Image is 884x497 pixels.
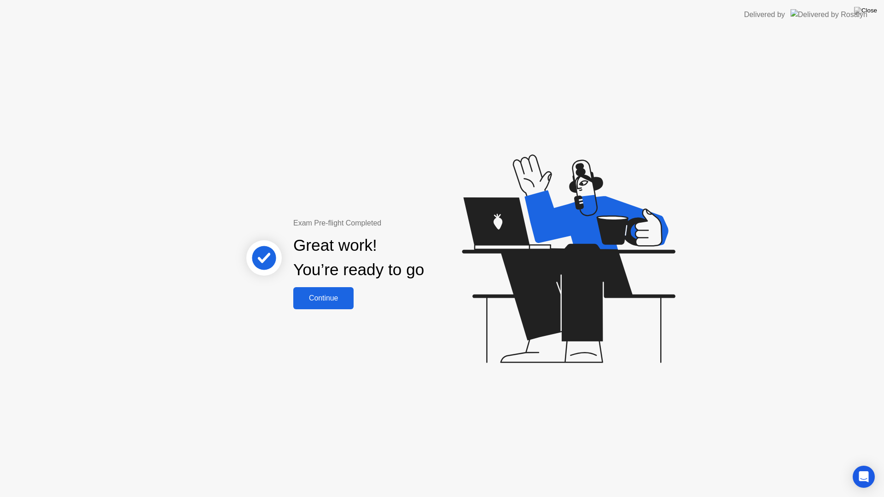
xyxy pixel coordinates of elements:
div: Delivered by [744,9,785,20]
div: Great work! You’re ready to go [293,233,424,282]
img: Delivered by Rosalyn [791,9,867,20]
div: Continue [296,294,351,302]
div: Exam Pre-flight Completed [293,218,483,229]
img: Close [854,7,877,14]
button: Continue [293,287,354,309]
div: Open Intercom Messenger [853,466,875,488]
